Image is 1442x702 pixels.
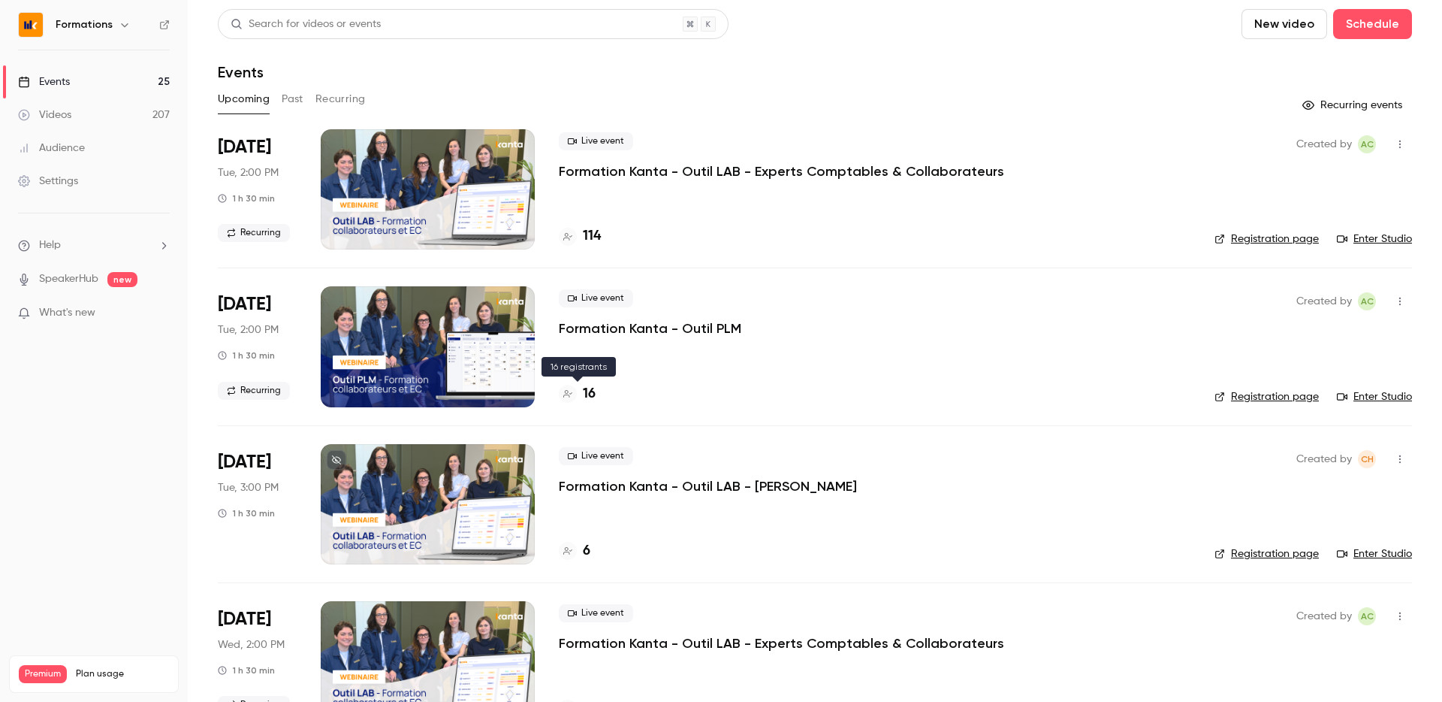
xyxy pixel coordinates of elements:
[1358,450,1376,468] span: Chloé Hauvel
[1333,9,1412,39] button: Schedule
[39,305,95,321] span: What's new
[218,224,290,242] span: Recurring
[218,664,275,676] div: 1 h 30 min
[1361,292,1374,310] span: AC
[18,141,85,156] div: Audience
[218,444,297,564] div: Sep 30 Tue, 3:00 PM (Europe/Paris)
[218,450,271,474] span: [DATE]
[1241,9,1327,39] button: New video
[559,541,590,561] a: 6
[559,634,1004,652] a: Formation Kanta - Outil LAB - Experts Comptables & Collaborateurs
[583,384,596,404] h4: 16
[1358,607,1376,625] span: Anaïs Cachelou
[218,63,264,81] h1: Events
[1214,231,1319,247] a: Registration page
[18,174,78,189] div: Settings
[218,292,271,316] span: [DATE]
[152,307,170,320] iframe: Noticeable Trigger
[559,604,633,622] span: Live event
[282,87,303,111] button: Past
[18,238,170,253] li: help-dropdown-opener
[19,665,67,683] span: Premium
[218,135,271,159] span: [DATE]
[1358,292,1376,310] span: Anaïs Cachelou
[218,286,297,407] div: Sep 30 Tue, 2:00 PM (Europe/Paris)
[218,637,285,652] span: Wed, 2:00 PM
[315,87,366,111] button: Recurring
[218,382,290,400] span: Recurring
[1296,450,1352,468] span: Created by
[218,192,275,204] div: 1 h 30 min
[559,384,596,404] a: 16
[559,447,633,465] span: Live event
[39,271,98,287] a: SpeakerHub
[218,165,279,180] span: Tue, 2:00 PM
[218,129,297,250] div: Sep 30 Tue, 2:00 PM (Europe/Paris)
[39,238,61,253] span: Help
[1296,292,1352,310] span: Created by
[218,480,279,495] span: Tue, 3:00 PM
[218,322,279,337] span: Tue, 2:00 PM
[18,74,70,89] div: Events
[218,349,275,362] div: 1 h 30 min
[583,226,601,247] h4: 114
[1214,546,1319,561] a: Registration page
[559,162,1004,180] a: Formation Kanta - Outil LAB - Experts Comptables & Collaborateurs
[1214,389,1319,404] a: Registration page
[559,289,633,307] span: Live event
[1337,546,1412,561] a: Enter Studio
[76,668,169,680] span: Plan usage
[1337,389,1412,404] a: Enter Studio
[1361,135,1374,153] span: AC
[1337,231,1412,247] a: Enter Studio
[19,13,43,37] img: Formations
[231,17,381,32] div: Search for videos or events
[1296,93,1412,117] button: Recurring events
[583,541,590,561] h4: 6
[107,272,137,287] span: new
[56,17,113,32] h6: Formations
[559,319,741,337] a: Formation Kanta - Outil PLM
[1361,450,1374,468] span: CH
[1358,135,1376,153] span: Anaïs Cachelou
[559,132,633,150] span: Live event
[218,607,271,631] span: [DATE]
[18,107,71,123] div: Videos
[559,477,857,495] a: Formation Kanta - Outil LAB - [PERSON_NAME]
[559,226,601,247] a: 114
[218,507,275,519] div: 1 h 30 min
[1361,607,1374,625] span: AC
[1296,135,1352,153] span: Created by
[218,87,270,111] button: Upcoming
[1296,607,1352,625] span: Created by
